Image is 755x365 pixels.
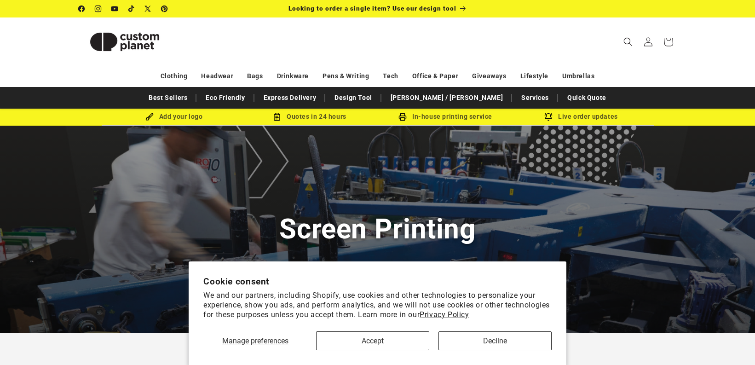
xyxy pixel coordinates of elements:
[520,68,548,84] a: Lifestyle
[517,90,553,106] a: Services
[203,291,552,319] p: We and our partners, including Shopify, use cookies and other technologies to personalize your ex...
[222,336,288,345] span: Manage preferences
[259,90,321,106] a: Express Delivery
[330,90,377,106] a: Design Tool
[288,5,456,12] span: Looking to order a single item? Use our design tool
[201,68,233,84] a: Headwear
[79,21,171,63] img: Custom Planet
[386,90,507,106] a: [PERSON_NAME] / [PERSON_NAME]
[75,17,174,66] a: Custom Planet
[383,68,398,84] a: Tech
[161,68,188,84] a: Clothing
[201,90,249,106] a: Eco Friendly
[277,68,309,84] a: Drinkware
[544,113,553,121] img: Order updates
[316,331,429,350] button: Accept
[273,113,281,121] img: Order Updates Icon
[438,331,552,350] button: Decline
[562,68,594,84] a: Umbrellas
[472,68,506,84] a: Giveaways
[618,32,638,52] summary: Search
[563,90,611,106] a: Quick Quote
[145,113,154,121] img: Brush Icon
[323,68,369,84] a: Pens & Writing
[709,321,755,365] iframe: Chat Widget
[106,111,242,122] div: Add your logo
[378,111,513,122] div: In-house printing service
[398,113,407,121] img: In-house printing
[242,111,378,122] div: Quotes in 24 hours
[247,68,263,84] a: Bags
[203,331,307,350] button: Manage preferences
[420,310,469,319] a: Privacy Policy
[279,211,475,247] h1: Screen Printing
[513,111,649,122] div: Live order updates
[412,68,458,84] a: Office & Paper
[203,276,552,287] h2: Cookie consent
[144,90,192,106] a: Best Sellers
